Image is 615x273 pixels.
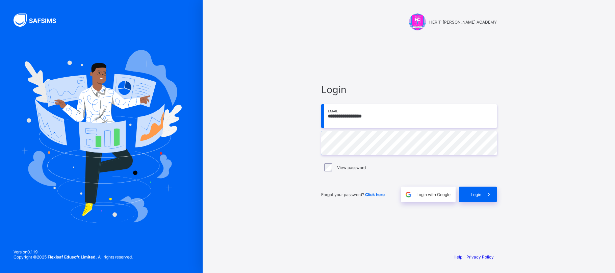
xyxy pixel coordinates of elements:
span: HERIT-[PERSON_NAME] ACADEMY [429,20,497,25]
a: Click here [365,192,385,197]
span: Login [471,192,481,197]
img: SAFSIMS Logo [14,13,64,27]
img: google.396cfc9801f0270233282035f929180a.svg [405,191,412,198]
span: Login [321,84,497,95]
label: View password [337,165,366,170]
span: Version 0.1.19 [14,249,133,254]
span: Copyright © 2025 All rights reserved. [14,254,133,260]
strong: Flexisaf Edusoft Limited. [48,254,97,260]
a: Privacy Policy [466,254,494,260]
img: Hero Image [21,50,182,223]
span: Forgot your password? [321,192,385,197]
span: Login with Google [416,192,451,197]
a: Help [454,254,462,260]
